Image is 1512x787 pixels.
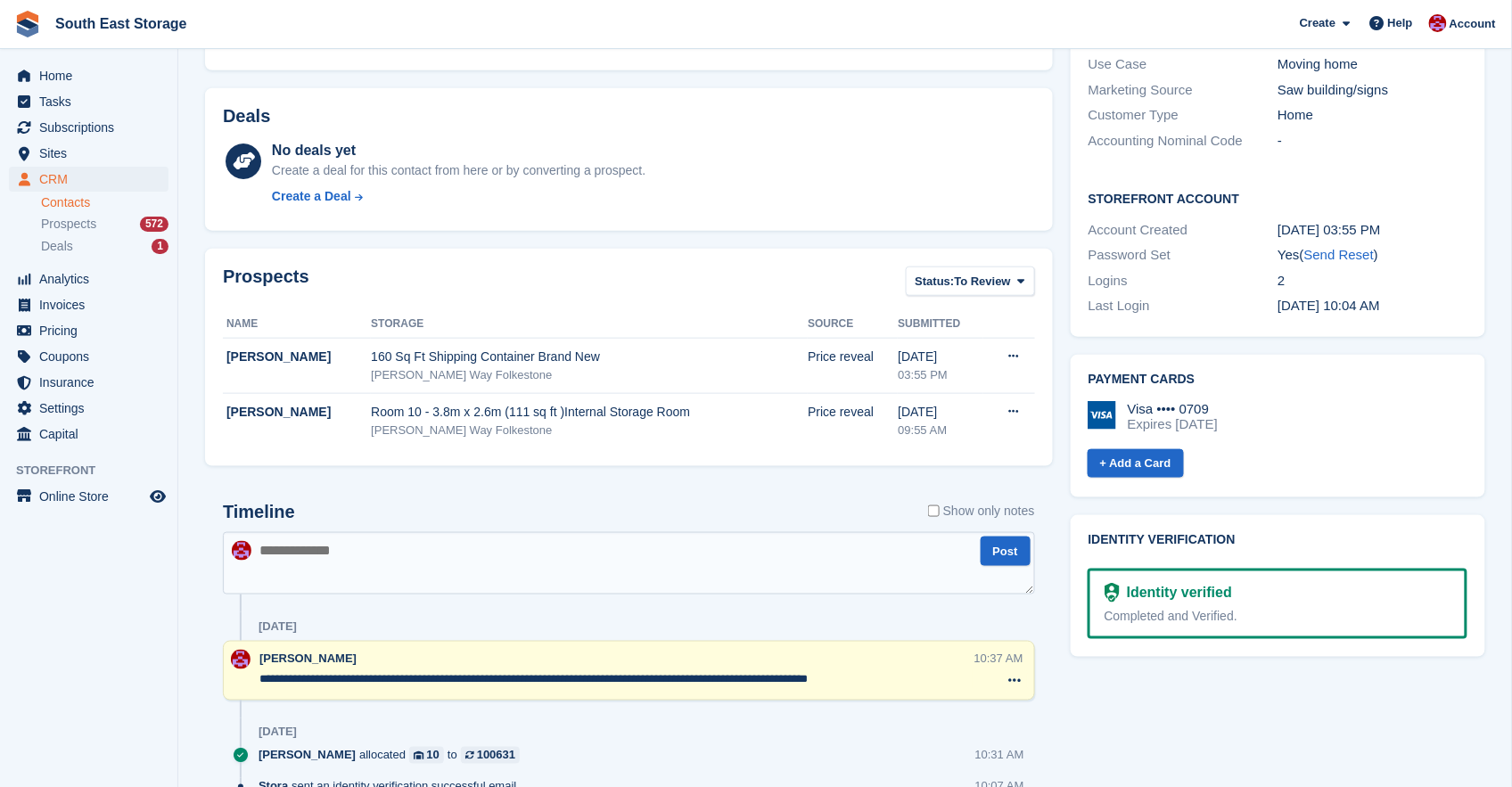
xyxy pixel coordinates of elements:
a: menu [9,344,168,369]
a: 10 [409,747,444,764]
th: Storage [371,310,808,339]
div: [DATE] 03:55 PM [1278,220,1467,241]
span: Tasks [39,89,146,114]
div: [DATE] [898,403,983,422]
a: menu [9,292,168,317]
a: menu [9,422,168,447]
div: No deals yet [272,140,645,161]
div: Marketing Source [1089,80,1278,101]
div: Customer Type [1089,105,1278,126]
span: Online Store [39,484,146,509]
span: Help [1388,14,1413,32]
a: menu [9,396,168,421]
label: Show only notes [928,502,1035,521]
th: Source [808,310,898,339]
a: menu [9,141,168,166]
div: [PERSON_NAME] [226,348,371,366]
a: menu [9,89,168,114]
span: Pricing [39,318,146,343]
a: Create a Deal [272,187,645,206]
div: Create a deal for this contact from here or by converting a prospect. [272,161,645,180]
a: menu [9,266,168,291]
div: [DATE] [259,726,297,740]
h2: Deals [223,106,270,127]
div: Expires [DATE] [1128,416,1218,432]
div: 10 [427,747,440,764]
img: Roger Norris [232,541,251,561]
h2: Identity verification [1089,533,1467,547]
div: Yes [1278,245,1467,266]
h2: Timeline [223,502,295,522]
a: menu [9,167,168,192]
div: 100631 [477,747,515,764]
span: Subscriptions [39,115,146,140]
div: [PERSON_NAME] Way Folkestone [371,422,808,439]
div: [PERSON_NAME] [226,403,371,422]
span: [PERSON_NAME] [259,652,357,665]
img: Identity Verification Ready [1105,583,1120,603]
span: Analytics [39,266,146,291]
div: 09:55 AM [898,422,983,439]
div: 03:55 PM [898,366,983,384]
h2: Prospects [223,266,309,299]
a: Prospects 572 [41,215,168,234]
div: Accounting Nominal Code [1089,131,1278,152]
a: Preview store [147,486,168,507]
button: Post [981,537,1031,566]
div: [PERSON_NAME] Way Folkestone [371,366,808,384]
a: menu [9,318,168,343]
div: [DATE] [898,348,983,366]
div: Visa •••• 0709 [1128,401,1218,417]
a: menu [9,370,168,395]
span: Storefront [16,462,177,480]
div: - [1278,131,1467,152]
span: ( ) [1300,247,1378,262]
a: Contacts [41,194,168,211]
img: Roger Norris [1429,14,1447,32]
div: Home [1278,105,1467,126]
span: Status: [916,273,955,291]
span: Home [39,63,146,88]
span: Insurance [39,370,146,395]
div: 10:31 AM [975,747,1024,764]
div: [DATE] [259,619,297,634]
div: Logins [1089,271,1278,291]
span: Deals [41,238,73,255]
span: CRM [39,167,146,192]
button: Status: To Review [906,266,1035,296]
a: + Add a Card [1088,449,1184,479]
input: Show only notes [928,502,940,521]
div: 160 Sq Ft Shipping Container Brand New [371,348,808,366]
span: Invoices [39,292,146,317]
a: Send Reset [1304,247,1374,262]
div: Price reveal [808,403,898,422]
a: menu [9,115,168,140]
div: Price reveal [808,348,898,366]
a: 100631 [461,747,520,764]
div: Create a Deal [272,187,351,206]
a: Deals 1 [41,237,168,256]
div: Room 10 - 3.8m x 2.6m (111 sq ft )Internal Storage Room [371,403,808,422]
span: Coupons [39,344,146,369]
a: menu [9,484,168,509]
span: To Review [955,273,1011,291]
th: Submitted [898,310,983,339]
div: Password Set [1089,245,1278,266]
span: Capital [39,422,146,447]
span: Create [1300,14,1335,32]
img: stora-icon-8386f47178a22dfd0bd8f6a31ec36ba5ce8667c1dd55bd0f319d3a0aa187defe.svg [14,11,41,37]
a: menu [9,63,168,88]
time: 2025-08-10 09:04:17 UTC [1278,298,1380,313]
h2: Storefront Account [1089,189,1467,207]
div: Account Created [1089,220,1278,241]
span: [PERSON_NAME] [259,747,356,764]
div: allocated to [259,747,529,764]
div: 10:37 AM [974,650,1023,667]
th: Name [223,310,371,339]
span: Settings [39,396,146,421]
img: Visa Logo [1088,401,1116,430]
div: Last Login [1089,296,1278,316]
a: South East Storage [48,9,194,38]
div: 1 [152,239,168,254]
span: Prospects [41,216,96,233]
